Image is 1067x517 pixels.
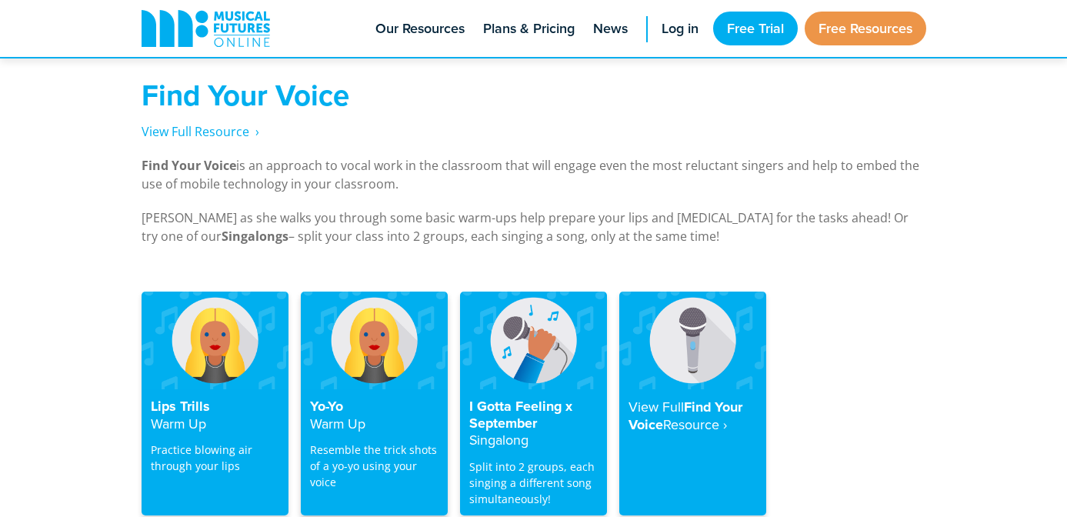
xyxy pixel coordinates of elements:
[469,399,598,449] h4: I Gotta Feeling x September
[375,18,465,39] span: Our Resources
[629,399,757,433] h4: Find Your Voice
[469,430,528,449] strong: Singalong
[310,399,438,432] h4: Yo-Yo
[629,397,684,416] strong: View Full
[151,414,206,433] strong: Warm Up
[142,74,349,116] strong: Find Your Voice
[805,12,926,45] a: Free Resources
[142,292,288,515] a: Lips TrillsWarm Up Practice blowing air through your lips
[619,292,766,515] a: View FullFind Your VoiceResource‎ ›
[151,399,279,432] h4: Lips Trills
[713,12,798,45] a: Free Trial
[310,442,438,490] p: Resemble the trick shots of a yo-yo using your voice
[663,415,727,434] strong: Resource‎ ›
[460,292,607,515] a: I Gotta Feeling x SeptemberSingalong Split into 2 groups, each singing a different song simultane...
[593,18,628,39] span: News
[142,157,236,174] strong: Find Your Voice
[142,156,926,193] p: is an approach to vocal work in the classroom that will engage even the most reluctant singers an...
[142,123,259,141] a: View Full Resource‎‏‏‎ ‎ ›
[483,18,575,39] span: Plans & Pricing
[142,123,259,140] span: View Full Resource‎‏‏‎ ‎ ›
[142,208,926,245] p: [PERSON_NAME] as she walks you through some basic warm-ups help prepare your lips and [MEDICAL_DA...
[222,228,288,245] strong: Singalongs
[469,459,598,507] p: Split into 2 groups, each singing a different song simultaneously!
[310,414,365,433] strong: Warm Up
[151,442,279,474] p: Practice blowing air through your lips
[301,292,448,515] a: Yo-YoWarm Up Resemble the trick shots of a yo-yo using your voice
[662,18,699,39] span: Log in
